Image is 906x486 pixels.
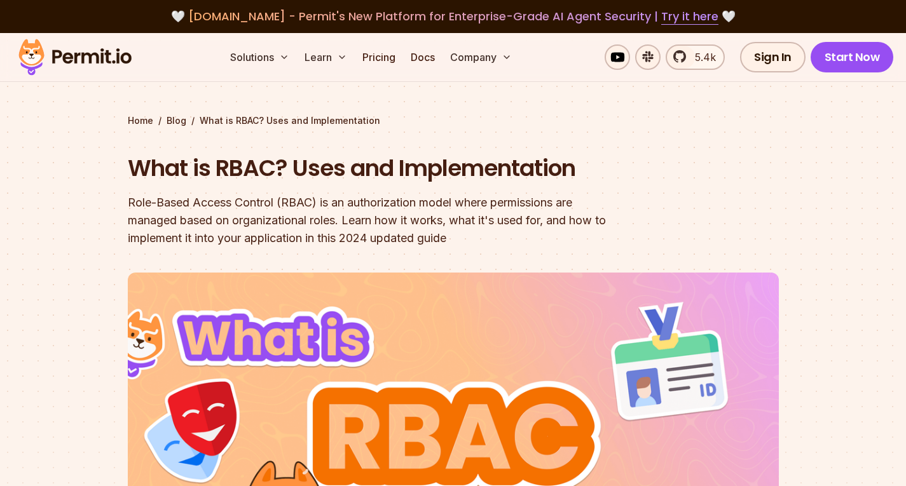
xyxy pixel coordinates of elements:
[357,44,401,70] a: Pricing
[666,44,725,70] a: 5.4k
[128,194,616,247] div: Role-Based Access Control (RBAC) is an authorization model where permissions are managed based on...
[740,42,806,72] a: Sign In
[299,44,352,70] button: Learn
[661,8,718,25] a: Try it here
[445,44,517,70] button: Company
[188,8,718,24] span: [DOMAIN_NAME] - Permit's New Platform for Enterprise-Grade AI Agent Security |
[128,114,153,127] a: Home
[167,114,186,127] a: Blog
[31,8,875,25] div: 🤍 🤍
[406,44,440,70] a: Docs
[811,42,894,72] a: Start Now
[128,114,779,127] div: / /
[128,152,616,184] h1: What is RBAC? Uses and Implementation
[687,50,716,65] span: 5.4k
[225,44,294,70] button: Solutions
[13,36,137,79] img: Permit logo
